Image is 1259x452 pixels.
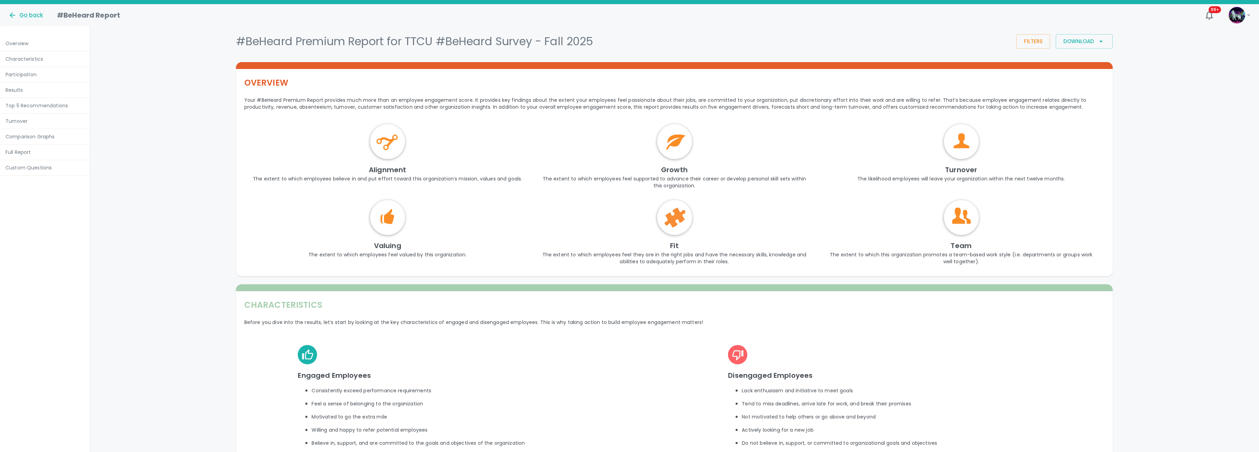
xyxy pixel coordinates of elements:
p: Results [6,87,84,94]
h6: Team [818,240,1104,251]
h6: Fit [531,240,818,251]
div: Download [1063,37,1105,46]
p: Comparison Graphs [6,133,84,140]
p: The extent to which employees believe in and put effort toward this organization’s mission, value... [244,175,531,182]
p: Before you dive into the results, let’s start by looking at the key characteristics of engaged an... [244,319,1105,326]
button: Go back [8,11,43,19]
h5: OVERVIEW [244,77,1105,88]
img: Growth [657,124,692,159]
p: The extent to which this organization promotes a team-based work style (i.e. departments or group... [818,251,1104,265]
h6: Valuing [244,240,531,251]
img: Fit [657,200,692,235]
p: Tend to miss deadlines, arrive late for work, and break their promises [742,400,1051,407]
p: Willing and happy to refer potential employees [312,426,620,433]
h5: CHARACTERISTICS [244,299,1105,311]
p: The extent to which employees feel supported to advance their career or develop personal skill se... [531,175,818,189]
p: Turnover [6,118,84,125]
img: Team [944,200,979,235]
p: Lack enthusiasm and initiative to meet goals [742,387,1051,394]
p: Your #BeHeard Premium Report provides much more than an employee engagement score. It provides ke... [244,97,1105,110]
p: Disengaged Employees [728,370,1051,381]
p: Custom Questions [6,164,84,171]
p: Engaged Employees [298,370,620,381]
p: Full Report [6,149,84,156]
span: 99+ [1209,6,1221,13]
img: Picture of Sparck [1229,7,1245,23]
p: Do not believe in, support, or committed to organizational goals and objectives [742,440,1051,446]
img: Valuing [370,200,405,235]
p: Feel a sense of belonging to the organization [312,400,620,407]
button: 99+ [1201,7,1218,23]
img: Turnover [944,124,979,159]
h6: Growth [531,164,818,175]
p: Actively looking for a new job [742,426,1051,433]
p: Not motivated to help others or go above and beyond [742,413,1051,420]
p: Believe in, support, and are committed to the goals and objectives of the organization [312,440,620,446]
button: Download [1056,34,1113,49]
button: Filters [1016,34,1050,49]
h4: #BeHeard Premium Report for TTCU #BeHeard Survey - Fall 2025 [236,35,1014,48]
p: The extent to which employees feel they are in the right jobs and have the necessary skills, know... [531,251,818,265]
p: Motivated to go the extra mile [312,413,620,420]
p: Consistently exceed performance requirements [312,387,620,394]
h6: Alignment [244,164,531,175]
h1: #BeHeard Report [57,10,120,21]
p: Participation [6,71,84,78]
p: Overview [6,40,84,47]
p: Top 5 Recommendations [6,102,84,109]
p: The extent to which employees feel valued by this organization. [300,251,475,258]
img: Alignment [370,124,405,159]
h6: Turnover [818,164,1104,175]
p: Characteristics [6,56,84,62]
p: The likelihood employees will leave your organization within the next twelve months. [849,175,1074,182]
